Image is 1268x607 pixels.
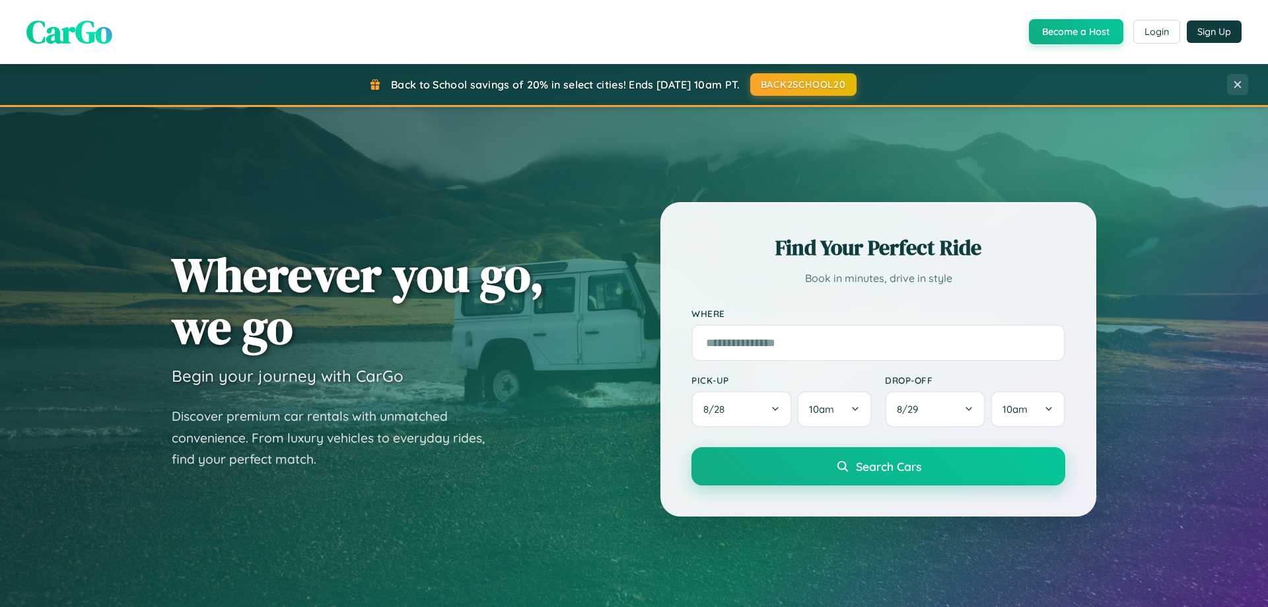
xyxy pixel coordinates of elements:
h3: Begin your journey with CarGo [172,366,404,386]
span: 8 / 28 [703,403,731,415]
button: 8/28 [691,391,792,427]
button: Search Cars [691,447,1065,485]
button: Login [1133,20,1180,44]
span: 10am [809,403,834,415]
p: Discover premium car rentals with unmatched convenience. From luxury vehicles to everyday rides, ... [172,406,502,470]
span: CarGo [26,10,112,54]
span: Back to School savings of 20% in select cities! Ends [DATE] 10am PT. [391,78,740,91]
button: Become a Host [1029,19,1123,44]
button: Sign Up [1187,20,1242,43]
span: 8 / 29 [897,403,925,415]
button: 10am [797,391,872,427]
label: Drop-off [885,375,1065,386]
button: BACK2SCHOOL20 [750,73,857,96]
p: Book in minutes, drive in style [691,269,1065,288]
button: 10am [991,391,1065,427]
button: 8/29 [885,391,985,427]
span: 10am [1003,403,1028,415]
label: Pick-up [691,375,872,386]
h1: Wherever you go, we go [172,248,544,353]
h2: Find Your Perfect Ride [691,233,1065,262]
label: Where [691,308,1065,319]
span: Search Cars [856,459,921,474]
